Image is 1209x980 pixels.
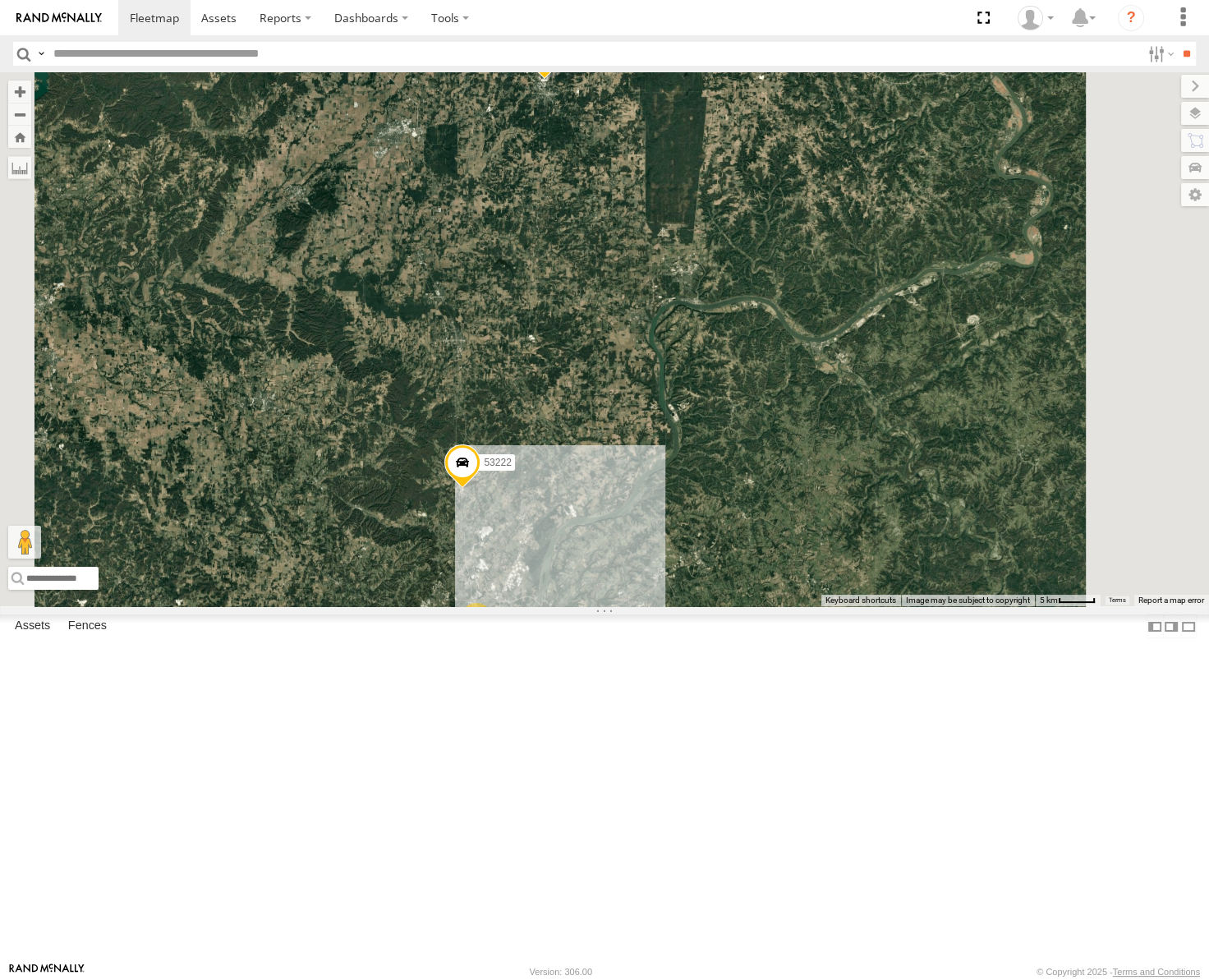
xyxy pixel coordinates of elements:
[8,81,31,103] button: Zoom in
[34,42,48,66] label: Search Query
[906,596,1030,605] span: Image may be subject to copyright
[1180,614,1197,638] label: Hide Summary Table
[530,967,592,977] div: Version: 306.00
[60,615,115,638] label: Fences
[16,12,102,24] img: rand-logo.svg
[7,615,58,638] label: Assets
[1012,6,1060,30] div: Miky Transport
[1147,614,1163,638] label: Dock Summary Table to the Left
[8,126,31,148] button: Zoom Home
[1181,183,1209,206] label: Map Settings
[1113,967,1200,977] a: Terms and Conditions
[460,603,493,636] div: 2
[1138,596,1204,605] a: Report a map error
[1037,967,1200,977] div: © Copyright 2025 -
[1035,595,1101,606] button: Map Scale: 5 km per 42 pixels
[8,526,41,559] button: Drag Pegman onto the map to open Street View
[8,156,31,179] label: Measure
[825,595,896,606] button: Keyboard shortcuts
[1163,614,1179,638] label: Dock Summary Table to the Right
[484,457,511,468] span: 53222
[1142,42,1177,66] label: Search Filter Options
[1040,596,1058,605] span: 5 km
[1109,596,1126,603] a: Terms
[9,964,85,980] a: Visit our Website
[1118,5,1144,31] i: ?
[8,103,31,126] button: Zoom out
